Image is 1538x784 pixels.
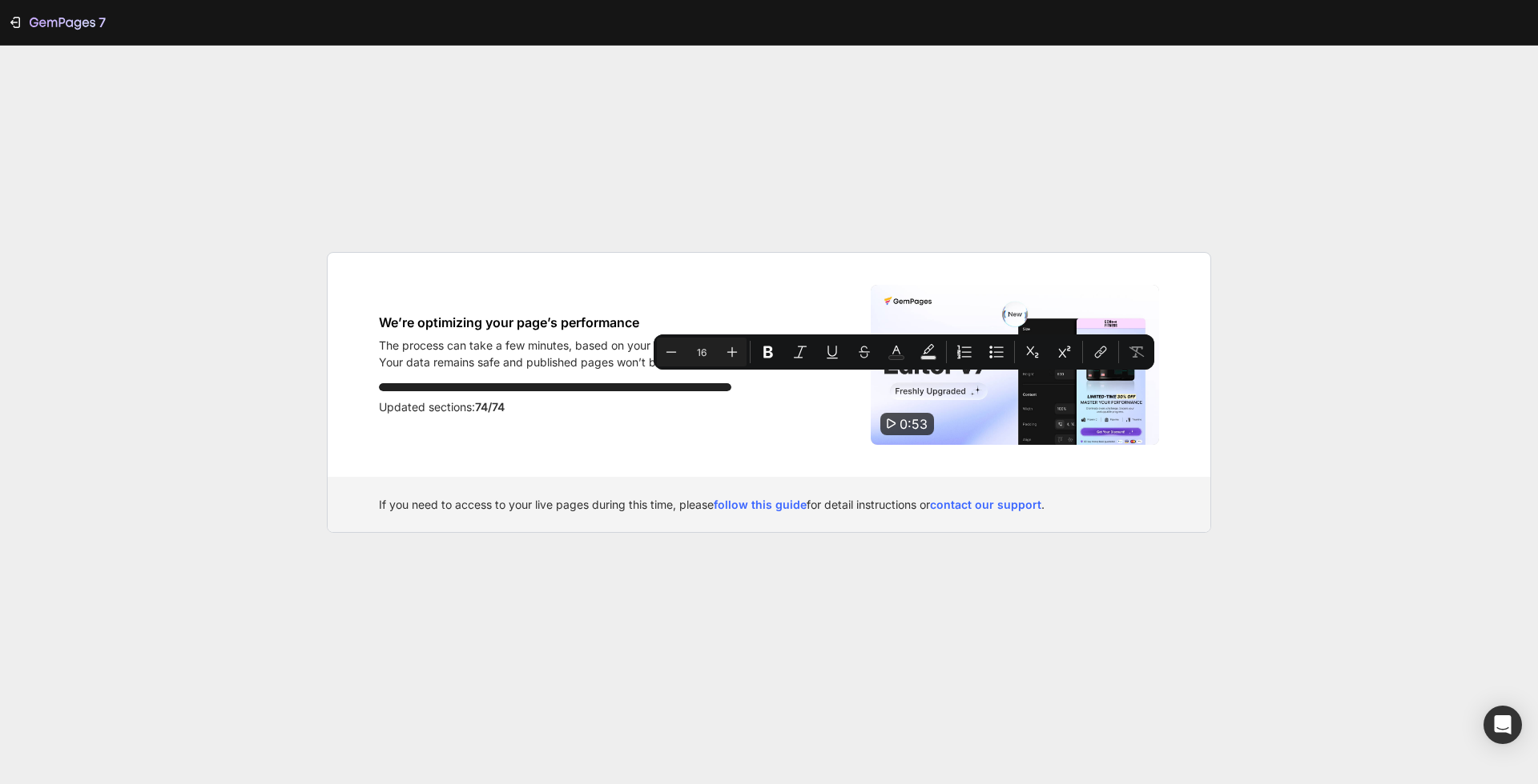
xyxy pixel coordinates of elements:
p: Your data remains safe and published pages won’t be affected. [379,354,713,370]
p: Updated sections: [379,398,731,417]
a: contact our support [930,498,1041,511]
p: 7 [99,13,106,32]
span: 0:53 [900,416,928,432]
img: Video thumbnail [871,285,1159,445]
div: Open Intercom Messenger [1484,706,1522,744]
span: 74/74 [475,400,505,414]
a: follow this guide [714,498,807,511]
div: Editor contextual toolbar [654,334,1154,370]
p: The process can take a few minutes, based on your pages. [379,337,713,354]
h1: We’re optimizing your page’s performance [379,313,713,332]
div: If you need to access to your live pages during this time, please for detail instructions or . [379,496,1159,513]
